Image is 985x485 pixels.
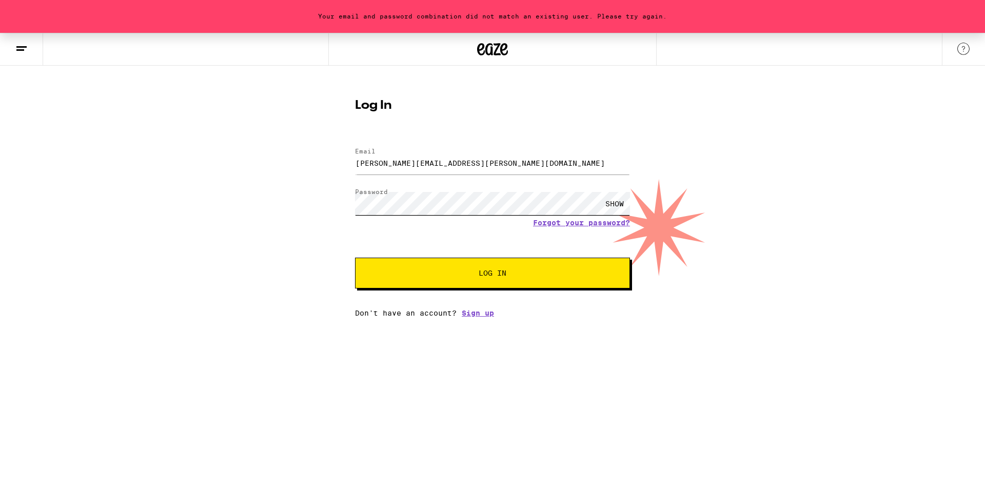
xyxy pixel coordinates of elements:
h1: Log In [355,100,630,112]
div: SHOW [599,192,630,215]
span: Hi. Need any help? [6,7,74,15]
div: Don't have an account? [355,309,630,317]
a: Forgot your password? [533,219,630,227]
button: Log In [355,258,630,288]
label: Email [355,148,376,154]
input: Email [355,151,630,174]
label: Password [355,188,388,195]
span: Log In [479,269,506,277]
a: Sign up [462,309,494,317]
